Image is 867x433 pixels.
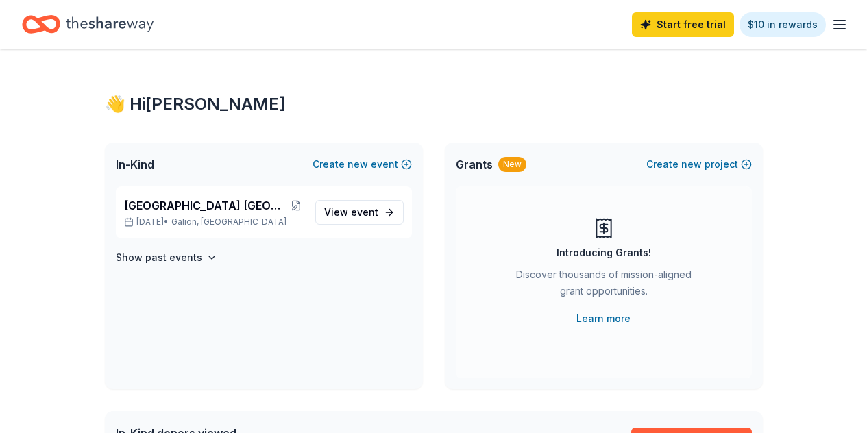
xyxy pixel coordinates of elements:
[347,156,368,173] span: new
[498,157,526,172] div: New
[681,156,702,173] span: new
[124,216,304,227] p: [DATE] •
[116,156,154,173] span: In-Kind
[557,245,651,261] div: Introducing Grants!
[171,216,286,227] span: Galion, [GEOGRAPHIC_DATA]
[315,200,404,225] a: View event
[740,12,826,37] a: $10 in rewards
[646,156,752,173] button: Createnewproject
[351,206,378,218] span: event
[116,249,202,266] h4: Show past events
[124,197,289,214] span: [GEOGRAPHIC_DATA] [GEOGRAPHIC_DATA]-A-Thon
[105,93,763,115] div: 👋 Hi [PERSON_NAME]
[22,8,154,40] a: Home
[632,12,734,37] a: Start free trial
[313,156,412,173] button: Createnewevent
[511,267,697,305] div: Discover thousands of mission-aligned grant opportunities.
[116,249,217,266] button: Show past events
[324,204,378,221] span: View
[456,156,493,173] span: Grants
[576,310,631,327] a: Learn more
